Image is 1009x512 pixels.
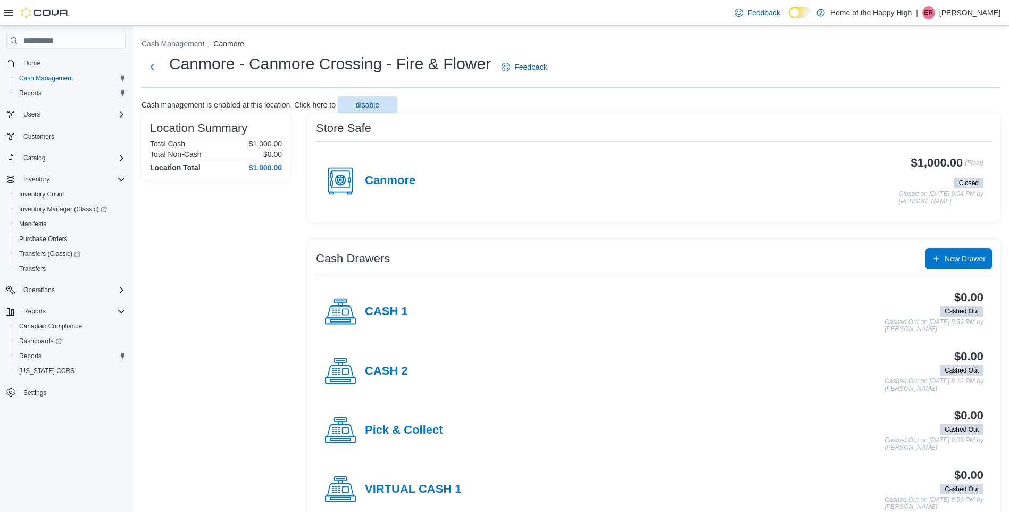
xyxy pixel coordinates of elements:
[15,188,126,201] span: Inventory Count
[789,7,811,18] input: Dark Mode
[316,252,390,265] h3: Cash Drawers
[23,59,40,68] span: Home
[945,484,979,494] span: Cashed Out
[19,337,62,345] span: Dashboards
[19,173,54,186] button: Inventory
[11,334,130,349] a: Dashboards
[11,187,130,202] button: Inventory Count
[885,378,983,392] p: Cashed Out on [DATE] 8:19 PM by [PERSON_NAME]
[19,173,126,186] span: Inventory
[23,175,49,184] span: Inventory
[2,128,130,144] button: Customers
[885,497,983,511] p: Cashed Out on [DATE] 8:59 PM by [PERSON_NAME]
[19,305,50,318] button: Reports
[6,51,126,428] nav: Complex example
[19,108,44,121] button: Users
[23,110,40,119] span: Users
[365,424,443,437] h4: Pick & Collect
[15,203,111,216] a: Inventory Manager (Classic)
[11,261,130,276] button: Transfers
[11,71,130,86] button: Cash Management
[365,305,408,319] h4: CASH 1
[945,307,979,316] span: Cashed Out
[15,335,126,348] span: Dashboards
[954,350,983,363] h3: $0.00
[945,253,986,264] span: New Drawer
[15,320,86,333] a: Canadian Compliance
[263,150,282,159] p: $0.00
[15,72,126,85] span: Cash Management
[911,156,963,169] h3: $1,000.00
[23,389,46,397] span: Settings
[15,233,72,245] a: Purchase Orders
[885,319,983,333] p: Cashed Out on [DATE] 8:59 PM by [PERSON_NAME]
[15,87,126,100] span: Reports
[2,283,130,298] button: Operations
[249,163,282,172] h4: $1,000.00
[19,57,45,70] a: Home
[15,335,66,348] a: Dashboards
[19,322,82,331] span: Canadian Compliance
[19,250,80,258] span: Transfers (Classic)
[15,233,126,245] span: Purchase Orders
[885,437,983,451] p: Cashed Out on [DATE] 9:03 PM by [PERSON_NAME]
[954,178,983,188] span: Closed
[945,366,979,375] span: Cashed Out
[19,74,73,82] span: Cash Management
[150,150,202,159] h6: Total Non-Cash
[830,6,912,19] p: Home of the Happy High
[747,7,780,18] span: Feedback
[2,304,130,319] button: Reports
[356,100,379,110] span: disable
[954,291,983,304] h3: $0.00
[15,247,85,260] a: Transfers (Classic)
[141,56,163,78] button: Next
[11,202,130,217] a: Inventory Manager (Classic)
[11,319,130,334] button: Canadian Compliance
[940,306,983,317] span: Cashed Out
[11,232,130,246] button: Purchase Orders
[2,55,130,71] button: Home
[23,133,54,141] span: Customers
[514,62,547,72] span: Feedback
[19,130,59,143] a: Customers
[19,152,126,164] span: Catalog
[19,220,46,228] span: Manifests
[23,286,55,294] span: Operations
[19,305,126,318] span: Reports
[730,2,784,23] a: Feedback
[945,425,979,434] span: Cashed Out
[15,218,126,230] span: Manifests
[19,352,41,360] span: Reports
[23,307,46,316] span: Reports
[19,284,59,296] button: Operations
[11,86,130,101] button: Reports
[19,235,68,243] span: Purchase Orders
[141,38,1000,51] nav: An example of EuiBreadcrumbs
[19,386,51,399] a: Settings
[316,122,371,135] h3: Store Safe
[15,203,126,216] span: Inventory Manager (Classic)
[11,364,130,378] button: [US_STATE] CCRS
[11,246,130,261] a: Transfers (Classic)
[365,483,462,497] h4: VIRTUAL CASH 1
[19,108,126,121] span: Users
[11,349,130,364] button: Reports
[925,248,992,269] button: New Drawer
[150,122,247,135] h3: Location Summary
[15,350,126,362] span: Reports
[19,284,126,296] span: Operations
[169,53,491,75] h1: Canmore - Canmore Crossing - Fire & Flower
[939,6,1000,19] p: [PERSON_NAME]
[15,365,79,377] a: [US_STATE] CCRS
[954,409,983,422] h3: $0.00
[2,107,130,122] button: Users
[940,484,983,494] span: Cashed Out
[150,163,201,172] h4: Location Total
[899,191,983,205] p: Closed on [DATE] 9:04 PM by [PERSON_NAME]
[19,152,49,164] button: Catalog
[2,385,130,400] button: Settings
[497,56,551,78] a: Feedback
[15,262,126,275] span: Transfers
